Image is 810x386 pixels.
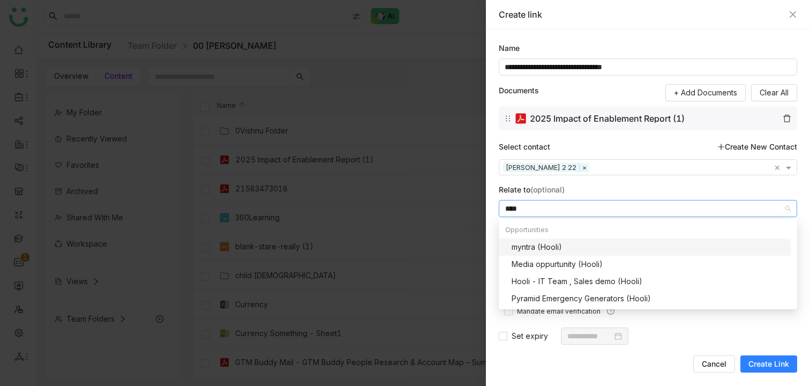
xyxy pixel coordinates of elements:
img: delete.svg [782,114,792,123]
span: (optional) [530,184,565,196]
div: Hooli - IT Team , Sales demo (Hooli) [512,276,784,287]
nz-option-item: myntra (Hooli) [499,239,791,256]
span: 2025 Impact of Enablement Report (1) [530,114,779,123]
div: myntra (Hooli) [512,241,784,253]
span: Clear all [774,162,783,172]
img: pdf.svg [514,112,527,125]
label: Documents [499,85,539,96]
span: Mandate email verification [513,307,605,317]
div: Select contact [499,141,550,153]
button: Cancel [693,355,735,373]
a: Create New Contact [717,141,797,153]
span: Clear All [760,87,789,99]
button: + Add Documents [665,84,746,101]
button: Close [789,10,797,19]
span: Set expiry [507,330,552,342]
div: Media oppurtunity (Hooli) [512,258,784,270]
span: [PERSON_NAME] 2 22 [503,163,579,172]
nz-option-item-group: Opportunities [499,221,791,239]
span: Cancel [702,359,726,369]
span: Create Link [748,359,789,369]
nz-option-item: Hooli - IT Team , Sales demo (Hooli) [499,273,791,290]
nz-option-item: Pyramid Emergency Generators (Hooli) [499,290,791,307]
button: Create Link [740,355,797,373]
nz-option-item: Media oppurtunity (Hooli) [499,256,791,273]
span: + Add Documents [674,87,737,99]
div: Create link [499,9,783,20]
button: Clear All [751,84,797,101]
span: × [579,163,589,172]
label: Name [499,42,520,54]
label: Relate to [499,184,565,196]
div: Pyramid Emergency Generators (Hooli) [512,293,784,305]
